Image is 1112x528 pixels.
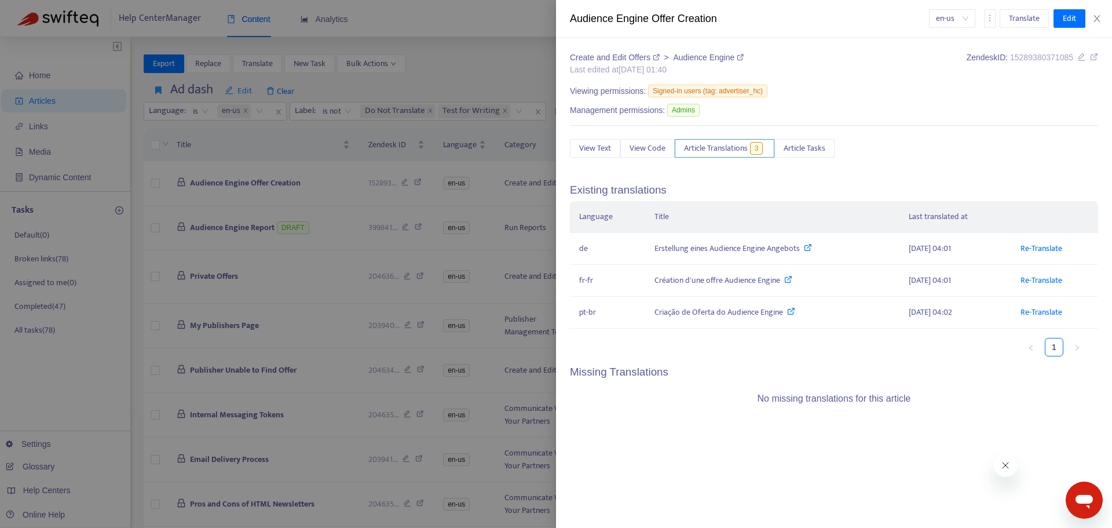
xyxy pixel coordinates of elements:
[1089,13,1105,24] button: Close
[579,142,611,155] span: View Text
[899,297,1011,329] td: [DATE] 04:02
[654,306,890,319] div: Criação de Oferta do Audience Engine
[1027,344,1034,351] span: left
[936,10,968,27] span: en-us
[570,11,929,27] div: Audience Engine Offer Creation
[1066,482,1103,519] iframe: Button to launch messaging window
[673,53,744,62] a: Audience Engine
[570,52,744,64] div: >
[570,64,744,76] div: Last edited at [DATE] 01:40
[675,139,774,158] button: Article Translations3
[1000,9,1049,28] button: Translate
[1020,242,1062,255] a: Re-Translate
[630,142,665,155] span: View Code
[1068,338,1087,356] button: right
[1054,9,1085,28] button: Edit
[620,139,675,158] button: View Code
[750,142,763,155] span: 3
[1022,338,1040,356] button: left
[570,53,662,62] a: Create and Edit Offers
[570,366,1098,379] h5: Missing Translations
[570,104,665,116] span: Management permissions:
[570,297,645,329] td: pt-br
[1045,338,1063,356] a: 1
[654,274,890,287] div: Création d'une offre Audience Engine
[667,104,700,116] span: Admins
[570,139,620,158] button: View Text
[1074,344,1081,351] span: right
[570,184,1098,197] h5: Existing translations
[1020,305,1062,319] a: Re-Translate
[1045,338,1063,356] li: 1
[1092,14,1102,23] span: close
[654,242,890,255] div: Erstellung eines Audience Engine Angebots
[899,233,1011,265] td: [DATE] 04:01
[984,9,996,28] button: more
[994,454,1017,477] iframe: Close message
[7,8,83,17] span: Hi. Need any help?
[648,85,767,97] span: Signed-in users (tag: advertiser_hc)
[645,201,899,233] th: Title
[1010,53,1073,62] span: 15289380371085
[570,201,645,233] th: Language
[1020,274,1062,287] a: Re-Translate
[784,142,825,155] span: Article Tasks
[1068,338,1087,356] li: Next Page
[570,233,645,265] td: de
[899,265,1011,297] td: [DATE] 04:01
[1063,12,1076,25] span: Edit
[684,142,748,155] span: Article Translations
[570,85,646,97] span: Viewing permissions:
[758,392,911,406] div: No missing translations for this article
[1022,338,1040,356] li: Previous Page
[570,265,645,297] td: fr-fr
[1009,12,1040,25] span: Translate
[899,201,1011,233] th: Last translated at
[967,52,1098,76] div: Zendesk ID:
[986,14,994,22] span: more
[774,139,835,158] button: Article Tasks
